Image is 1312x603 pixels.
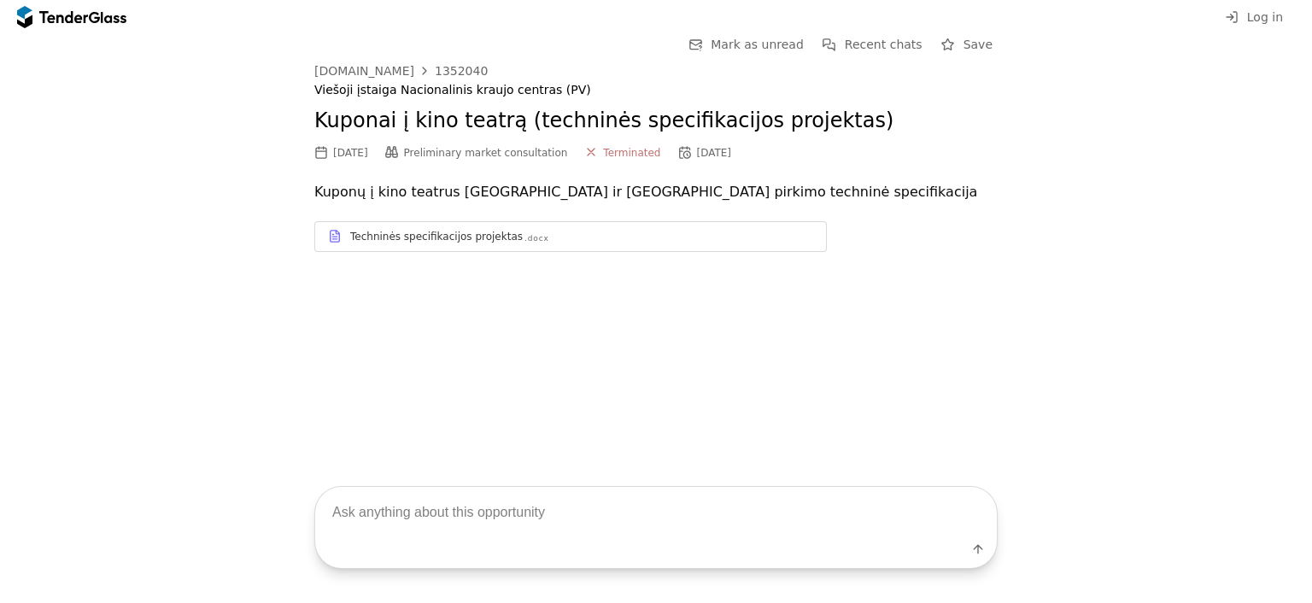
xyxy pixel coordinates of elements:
div: .docx [524,233,549,244]
span: Save [963,38,993,51]
button: Mark as unread [683,34,809,56]
div: Viešoji įstaiga Nacionalinis kraujo centras (PV) [314,83,998,97]
span: Terminated [603,147,660,159]
div: Techninės specifikacijos projektas [350,230,523,243]
a: Techninės specifikacijos projektas.docx [314,221,827,252]
button: Log in [1220,7,1288,28]
a: [DOMAIN_NAME]1352040 [314,64,488,78]
button: Recent chats [817,34,928,56]
p: Kuponų į kino teatrus [GEOGRAPHIC_DATA] ir [GEOGRAPHIC_DATA] pirkimo techninė specifikacija [314,180,998,204]
div: [DOMAIN_NAME] [314,65,414,77]
div: 1352040 [435,65,488,77]
span: Recent chats [845,38,922,51]
span: Preliminary market consultation [404,147,568,159]
div: [DATE] [696,147,731,159]
h2: Kuponai į kino teatrą (techninės specifikacijos projektas) [314,107,998,136]
span: Log in [1247,10,1283,24]
div: [DATE] [333,147,368,159]
span: Mark as unread [711,38,804,51]
button: Save [936,34,998,56]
